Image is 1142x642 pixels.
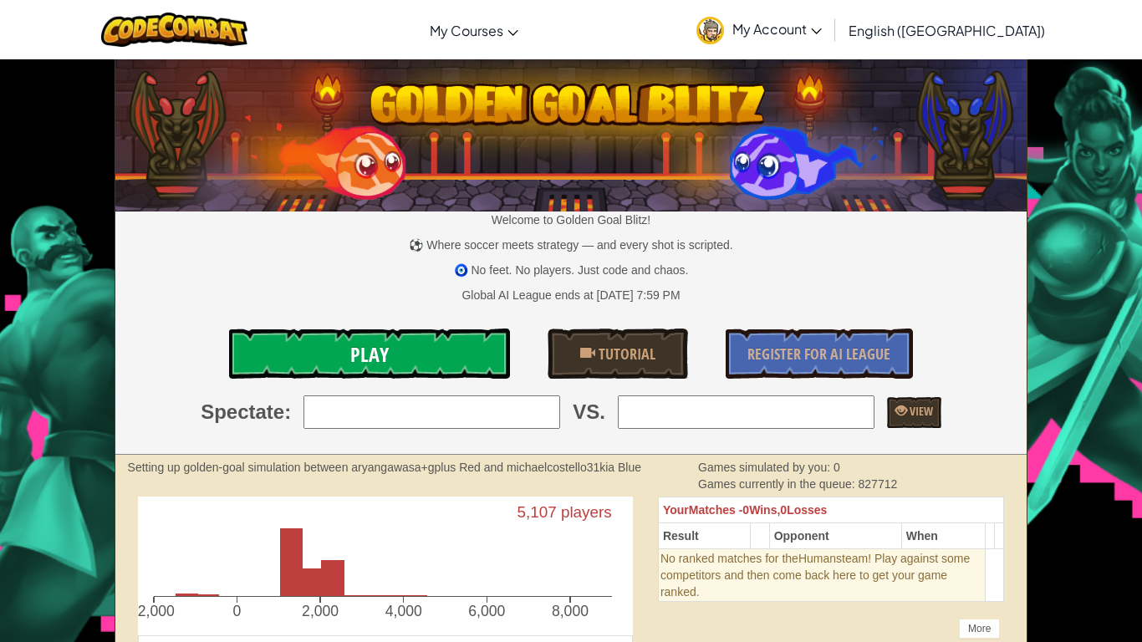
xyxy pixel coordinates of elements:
[749,503,780,517] span: Wins,
[461,287,680,303] div: Global AI League ends at [DATE] 7:59 PM
[115,262,1027,278] p: 🧿 No feet. No players. Just code and chaos.
[698,461,834,474] span: Games simulated by you:
[726,329,913,379] a: Register for AI League
[552,604,589,620] text: 8,000
[548,329,688,379] a: Tutorial
[115,53,1027,211] img: Golden Goal
[595,344,655,364] span: Tutorial
[769,523,901,549] th: Opponent
[859,477,898,491] span: 827712
[468,604,505,620] text: 6,000
[698,477,858,491] span: Games currently in the queue:
[660,552,970,599] span: team! Play against some competitors and then come back here to get your game ranked.
[573,398,605,426] span: VS.
[907,403,933,419] span: View
[115,211,1027,228] p: Welcome to Golden Goal Blitz!
[747,344,890,364] span: Register for AI League
[517,504,611,522] text: 5,107 players
[421,8,527,53] a: My Courses
[302,604,339,620] text: 2,000
[901,523,986,549] th: When
[350,341,389,368] span: Play
[128,461,641,474] strong: Setting up golden-goal simulation between aryangawasa+gplus Red and michaelcostello31kia Blue
[115,237,1027,253] p: ⚽ Where soccer meets strategy — and every shot is scripted.
[663,503,689,517] span: Your
[840,8,1053,53] a: English ([GEOGRAPHIC_DATA])
[658,497,1003,523] th: 0 0
[101,13,247,47] img: CodeCombat logo
[849,22,1045,39] span: English ([GEOGRAPHIC_DATA])
[284,398,291,426] span: :
[689,503,743,517] span: Matches -
[385,604,421,620] text: 4,000
[133,604,175,620] text: -2,000
[201,398,284,426] span: Spectate
[232,604,241,620] text: 0
[696,17,724,44] img: avatar
[732,20,822,38] span: My Account
[959,619,1000,639] div: More
[658,523,750,549] th: Result
[787,503,827,517] span: Losses
[658,549,985,602] td: Humans
[834,461,840,474] span: 0
[660,552,798,565] span: No ranked matches for the
[688,3,830,56] a: My Account
[430,22,503,39] span: My Courses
